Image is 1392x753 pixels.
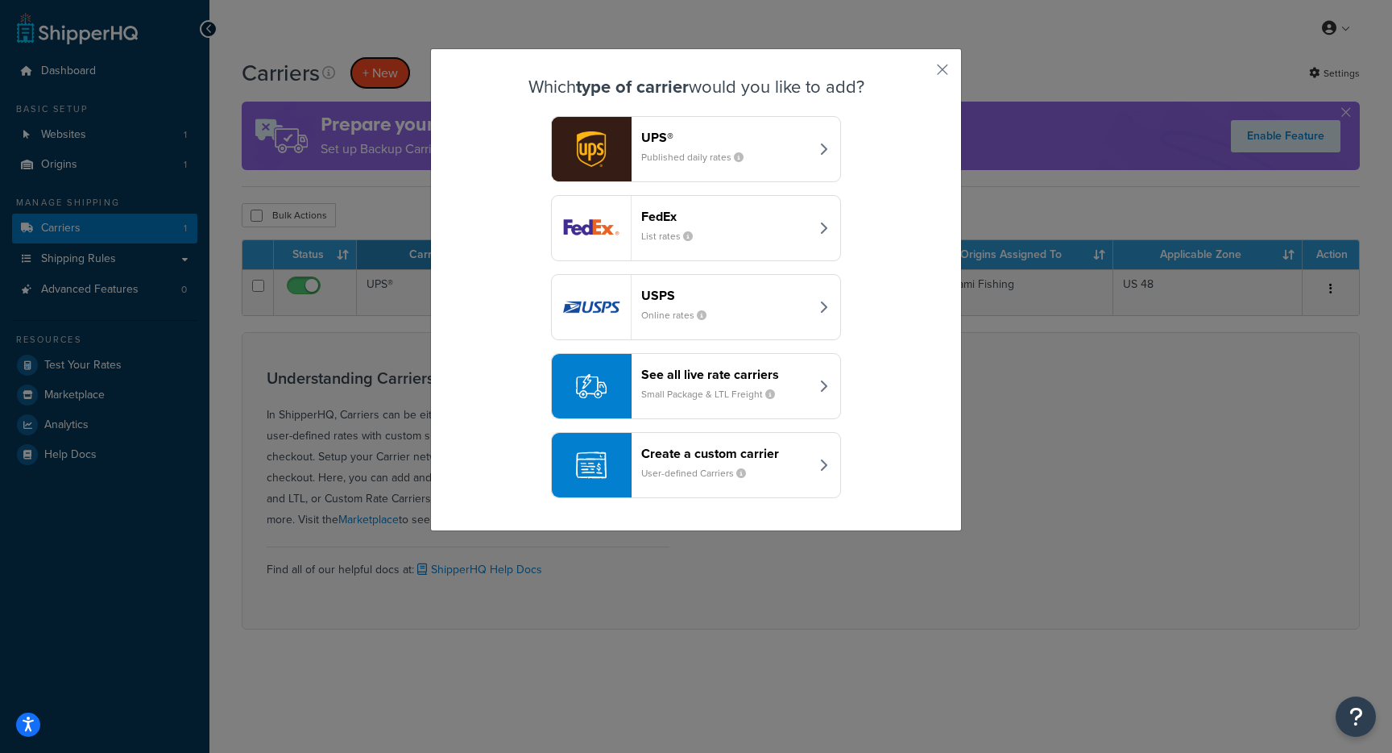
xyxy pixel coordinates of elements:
small: Small Package & LTL Freight [641,387,788,401]
img: fedEx logo [552,196,631,260]
button: Create a custom carrierUser-defined Carriers [551,432,841,498]
small: Online rates [641,308,719,322]
button: See all live rate carriersSmall Package & LTL Freight [551,353,841,419]
strong: type of carrier [576,73,689,100]
header: See all live rate carriers [641,367,810,382]
img: icon-carrier-custom-c93b8a24.svg [576,450,607,481]
button: usps logoUSPSOnline rates [551,274,841,340]
small: User-defined Carriers [641,466,759,481]
header: FedEx [641,209,810,224]
header: UPS® [641,130,810,145]
small: Published daily rates [641,150,756,164]
img: usps logo [552,275,631,339]
header: Create a custom carrier [641,446,810,461]
img: icon-carrier-liverate-becf4550.svg [576,371,607,401]
button: ups logoUPS®Published daily rates [551,116,841,182]
img: ups logo [552,117,631,181]
header: USPS [641,288,810,303]
h3: Which would you like to add? [471,77,921,97]
button: fedEx logoFedExList rates [551,195,841,261]
button: Open Resource Center [1336,697,1376,737]
small: List rates [641,229,706,243]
